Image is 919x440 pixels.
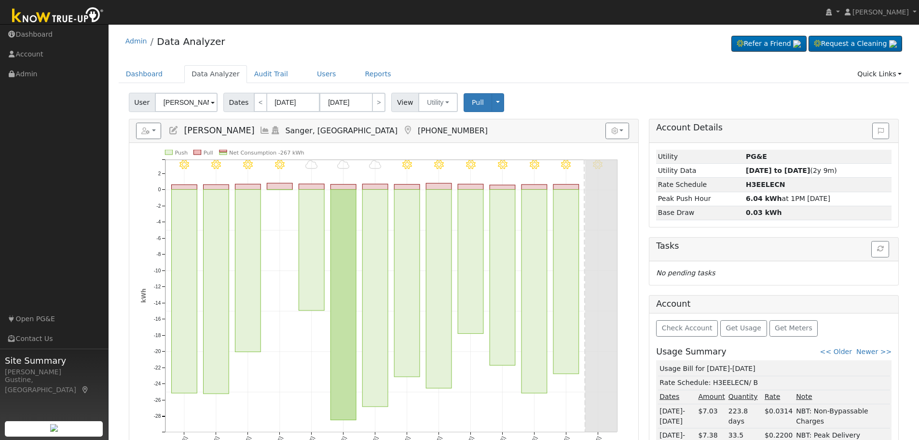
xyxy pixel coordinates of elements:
span: [PHONE_NUMBER] [418,126,488,135]
rect: onclick="" [330,185,356,190]
h5: Tasks [656,241,892,251]
rect: onclick="" [203,185,229,189]
text: -18 [153,333,161,338]
td: Utility Data [656,164,744,178]
i: 9/25 - Clear [497,160,507,170]
i: 9/18 - Clear [275,160,285,170]
i: 9/27 - Clear [561,160,571,170]
i: No pending tasks [656,269,715,277]
span: Get Meters [775,324,812,332]
td: Rate Schedule: H3EELECN [658,376,890,390]
h5: Account Details [656,123,892,133]
div: [PERSON_NAME] [5,367,103,377]
text: Pull [203,150,213,156]
strong: B [746,181,785,188]
a: Request a Cleaning [809,36,902,52]
text: Net Consumption -267 kWh [229,150,304,156]
rect: onclick="" [171,185,197,190]
rect: onclick="" [171,190,197,394]
u: Note [796,393,812,400]
a: Quick Links [850,65,909,83]
text: 0 [158,187,161,192]
rect: onclick="" [553,185,579,190]
span: Check Account [662,324,713,332]
a: Refer a Friend [731,36,807,52]
span: [PERSON_NAME] [184,126,254,135]
text: -22 [153,365,161,370]
text: -16 [153,316,161,322]
td: Usage Bill for [DATE]-[DATE] [658,362,890,376]
a: Newer >> [856,348,892,355]
td: at 1PM [DATE] [744,192,892,206]
a: Users [310,65,343,83]
td: Base Draw [656,206,744,220]
rect: onclick="" [458,184,483,189]
strong: 0.03 kWh [746,209,782,216]
rect: onclick="" [521,190,547,394]
strong: [DATE] to [DATE] [746,167,810,174]
rect: onclick="" [330,190,356,420]
a: Edit User (22319) [168,126,179,135]
rect: onclick="" [235,184,261,189]
i: 9/20 - Cloudy [337,160,349,170]
text: 2 [158,171,161,176]
button: Check Account [656,320,718,337]
i: 9/15 - Clear [179,160,189,170]
rect: onclick="" [203,190,229,394]
a: Data Analyzer [184,65,247,83]
rect: onclick="" [394,190,420,377]
button: Get Meters [769,320,818,337]
a: Login As (last 07/03/2025 7:20:22 PM) [270,126,281,135]
td: [DATE]-[DATE] [658,404,697,428]
i: 9/21 - MostlyCloudy [369,160,381,170]
text: -12 [153,284,161,289]
rect: onclick="" [299,184,324,190]
text: -14 [153,300,161,306]
a: Map [402,126,413,135]
div: Gustine, [GEOGRAPHIC_DATA] [5,375,103,395]
span: Site Summary [5,354,103,367]
strong: ID: 15951580, authorized: 01/10/25 [746,153,767,160]
rect: onclick="" [458,190,483,334]
rect: onclick="" [267,183,292,189]
i: 9/26 - MostlyClear [529,160,539,170]
text: -6 [156,236,161,241]
button: Refresh [871,241,889,257]
text: -8 [156,252,161,257]
span: Pull [472,99,484,106]
rect: onclick="" [553,190,579,374]
text: -24 [153,382,161,387]
span: (2y 9m) [746,167,837,174]
span: Sanger, [GEOGRAPHIC_DATA] [286,126,398,135]
div: 223.8 days [728,406,761,426]
text: -28 [153,414,161,419]
i: 9/22 - Clear [402,160,412,170]
text: -20 [153,349,161,355]
input: Select a User [155,93,218,112]
a: Reports [358,65,398,83]
i: 9/23 - Clear [434,160,444,170]
a: Dashboard [119,65,170,83]
text: -2 [156,203,161,209]
i: 9/16 - Clear [211,160,221,170]
rect: onclick="" [426,190,452,388]
a: < [254,93,267,112]
u: Rate [765,393,780,400]
rect: onclick="" [426,184,452,190]
span: View [391,93,419,112]
rect: onclick="" [490,185,515,189]
rect: onclick="" [235,190,261,352]
img: retrieve [889,40,897,48]
a: Multi-Series Graph [260,126,270,135]
u: Quantity [728,393,758,400]
rect: onclick="" [394,185,420,190]
text: kWh [140,288,147,303]
a: Map [81,386,90,394]
div: $0.0314 [765,406,793,416]
img: Know True-Up [7,5,109,27]
a: > [372,93,385,112]
text: -4 [156,219,161,225]
span: Dates [223,93,254,112]
u: Dates [659,393,679,400]
rect: onclick="" [299,190,324,311]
